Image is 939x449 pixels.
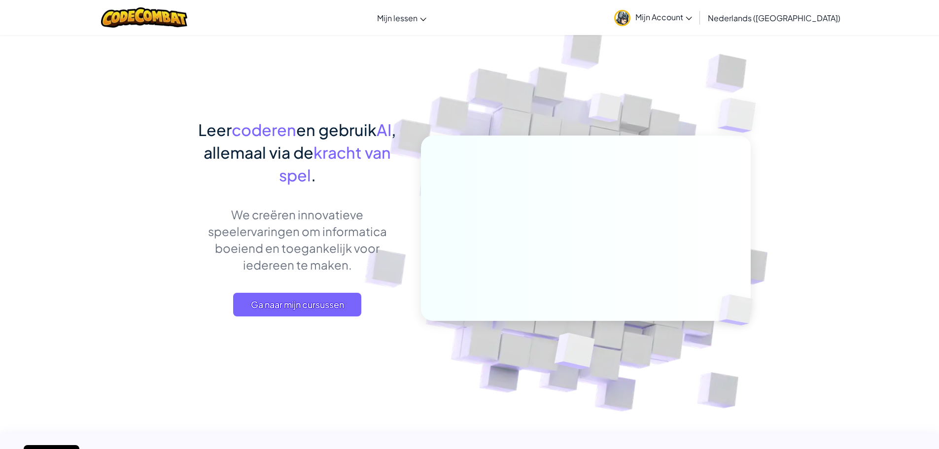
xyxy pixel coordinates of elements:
[232,120,296,139] span: coderen
[372,4,431,31] a: Mijn lessen
[698,74,783,157] img: Overlap cubes
[377,120,391,139] span: AI
[609,2,697,33] a: Mijn Account
[377,13,417,23] span: Mijn lessen
[635,12,692,22] span: Mijn Account
[233,293,361,316] a: Ga naar mijn cursussen
[279,142,391,185] span: kracht van spel
[198,120,232,139] span: Leer
[101,7,187,28] img: CodeCombat logo
[189,206,406,273] p: We creëren innovatieve speelervaringen om informatica boeiend en toegankelijk voor iedereen te ma...
[703,4,845,31] a: Nederlands ([GEOGRAPHIC_DATA])
[570,73,641,147] img: Overlap cubes
[702,274,776,346] img: Overlap cubes
[708,13,840,23] span: Nederlands ([GEOGRAPHIC_DATA])
[311,165,316,185] span: .
[296,120,377,139] span: en gebruik
[614,10,630,26] img: avatar
[530,312,618,394] img: Overlap cubes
